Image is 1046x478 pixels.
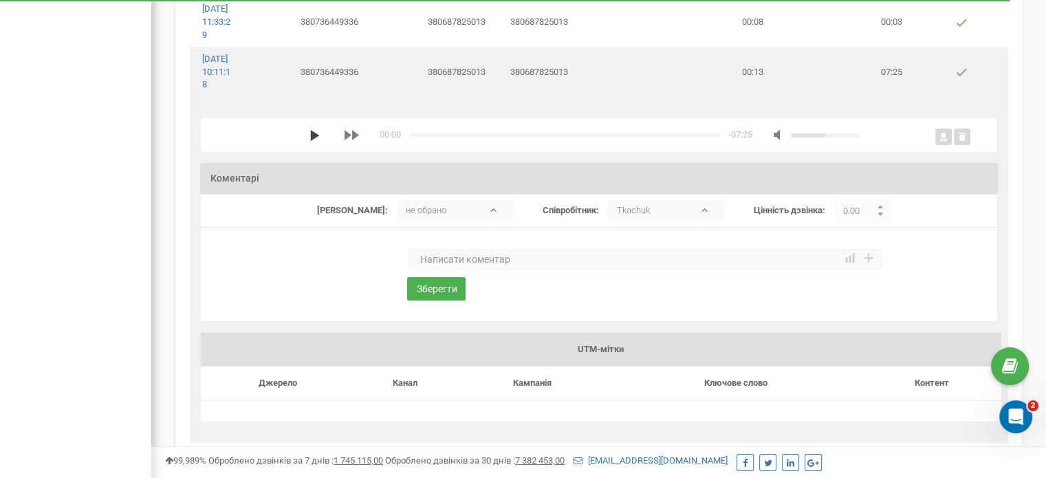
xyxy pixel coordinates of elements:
a: [EMAIL_ADDRESS][DOMAIN_NAME] [574,455,728,466]
label: Цінність дзвінка: [754,204,825,217]
td: 380687825013 [371,47,498,97]
img: Успішний [956,17,967,28]
p: Tkachuk [608,200,704,221]
span: Оброблено дзвінків за 30 днів : [385,455,565,466]
h3: Коментарі [200,163,998,194]
td: Контент [862,367,1001,401]
img: Успішний [956,67,967,78]
u: 1 745 115,00 [334,455,383,466]
a: [DATE] 10:11:18 [202,54,230,89]
td: 00:13 [637,47,776,97]
a: [DATE] 11:33:29 [202,3,230,39]
div: time [380,129,401,142]
div: media player [309,129,860,142]
iframe: Intercom live chat [999,400,1032,433]
label: Співробітник: [543,204,599,217]
td: 380736449336 [243,47,371,97]
button: Зберегти [407,277,466,301]
td: UTM-мітки [200,332,1001,367]
td: 07:25 [776,47,915,97]
td: Ключове слово [609,367,862,401]
span: Оброблено дзвінків за 7 днів : [208,455,383,466]
div: duration [728,129,752,142]
td: Канал [356,367,455,401]
b: ▾ [492,200,513,221]
span: 99,989% [165,455,206,466]
td: 380687825013 [498,47,637,97]
b: ▾ [704,200,724,221]
p: не обрано [397,200,492,221]
u: 7 382 453,00 [515,455,565,466]
td: Кампанія [455,367,609,401]
label: [PERSON_NAME]: [317,204,388,217]
td: Джерело [200,367,356,401]
span: 2 [1027,400,1038,411]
